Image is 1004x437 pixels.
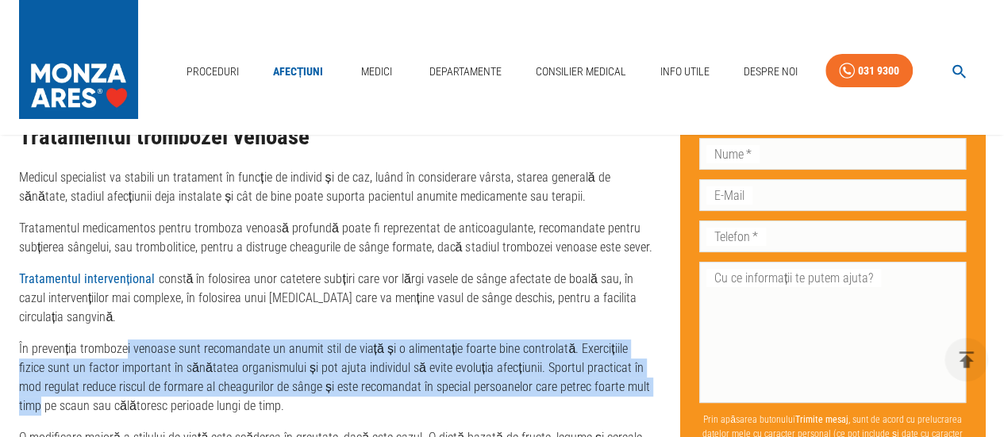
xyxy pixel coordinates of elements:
a: Despre Noi [737,56,804,88]
a: Tratamentul intervențional [19,271,155,286]
h2: Tratamentul trombozei venoase [19,125,655,150]
a: 031 9300 [825,54,913,88]
p: Tratamentul medicamentos pentru tromboza venoasă profundă poate fi reprezentat de anticoagulante,... [19,219,655,257]
a: Consilier Medical [529,56,633,88]
a: Info Utile [654,56,716,88]
a: Proceduri [180,56,245,88]
button: delete [944,338,988,381]
p: În prevenția trombozei venoase sunt recomandate un anumit stil de viață și o alimentație foarte b... [19,339,655,416]
p: constă în folosirea unor catetere subțiri care vor lărgi vasele de sânge afectate de boală sau, î... [19,270,655,327]
p: Medicul specialist va stabili un tratament în funcție de individ și de caz, luând în considerare ... [19,168,655,206]
a: Departamente [423,56,508,88]
a: Medici [351,56,402,88]
a: Afecțiuni [267,56,330,88]
b: Trimite mesaj [795,414,848,425]
div: 031 9300 [858,61,899,81]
